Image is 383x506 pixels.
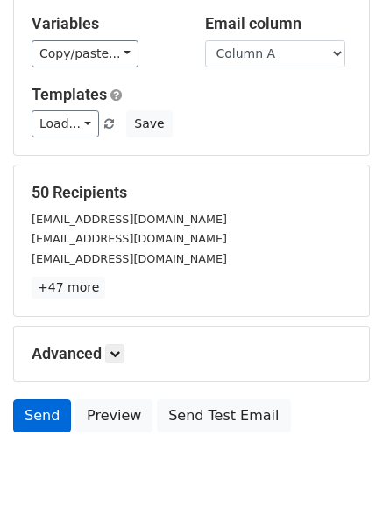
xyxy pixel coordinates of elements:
a: Preview [75,399,152,432]
a: Copy/paste... [32,40,138,67]
small: [EMAIL_ADDRESS][DOMAIN_NAME] [32,232,227,245]
h5: Advanced [32,344,351,363]
a: Load... [32,110,99,137]
small: [EMAIL_ADDRESS][DOMAIN_NAME] [32,252,227,265]
iframe: Chat Widget [295,422,383,506]
h5: Variables [32,14,179,33]
button: Save [126,110,172,137]
h5: Email column [205,14,352,33]
a: +47 more [32,277,105,299]
h5: 50 Recipients [32,183,351,202]
a: Templates [32,85,107,103]
a: Send [13,399,71,432]
small: [EMAIL_ADDRESS][DOMAIN_NAME] [32,213,227,226]
a: Send Test Email [157,399,290,432]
